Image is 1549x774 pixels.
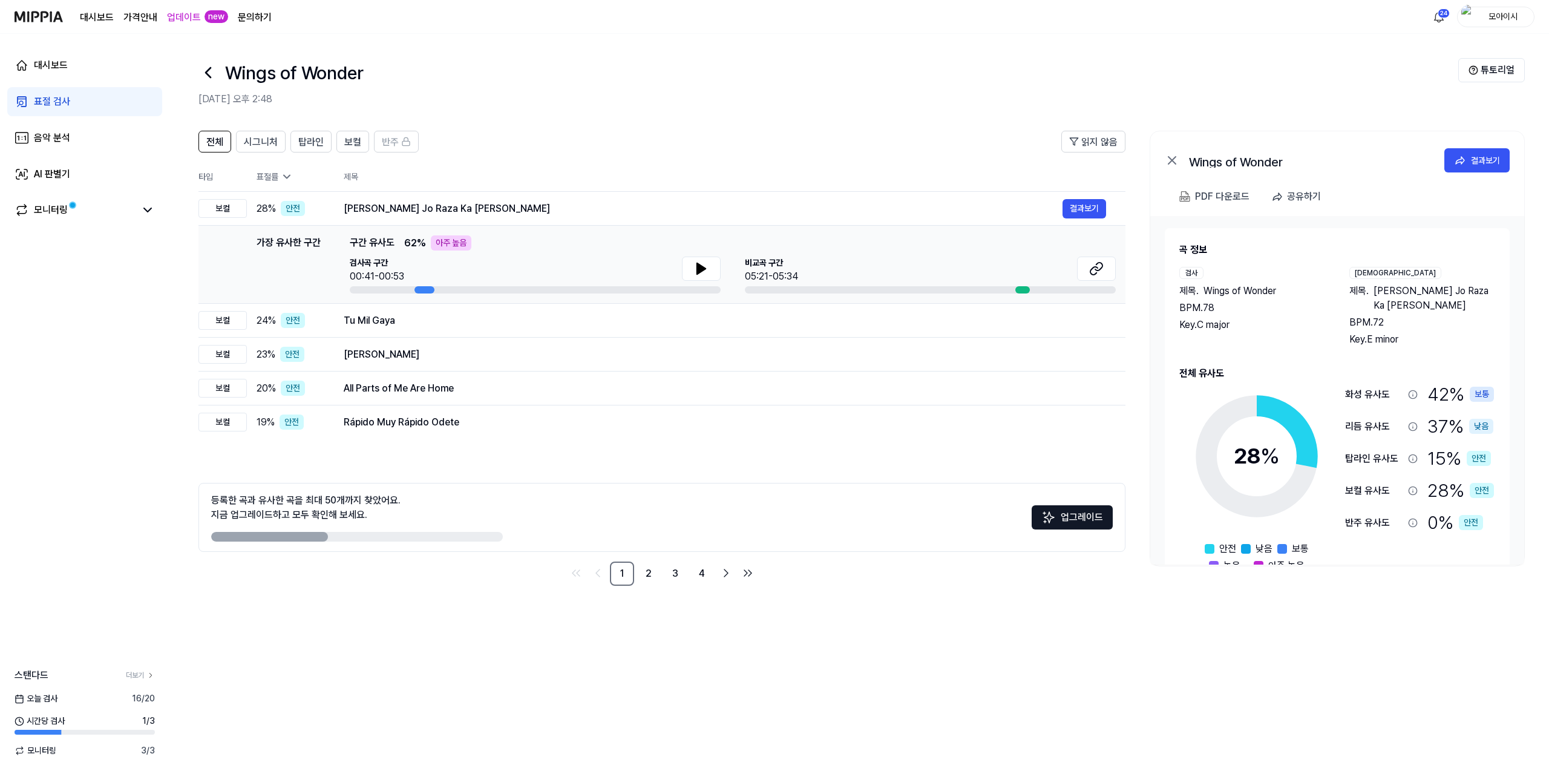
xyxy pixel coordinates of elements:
div: 24 [1438,8,1450,18]
h2: 전체 유사도 [1179,366,1495,381]
div: 15 % [1427,445,1491,472]
span: 16 / 20 [132,692,155,705]
div: 안전 [1459,515,1483,530]
a: 1 [610,562,634,586]
div: 안전 [280,347,304,362]
div: Rápido Muy Rápido Odete [344,415,1106,430]
img: 알림 [1432,10,1446,24]
span: 전체 [206,135,223,149]
img: Sparkles [1041,510,1056,525]
span: Wings of Wonder [1204,284,1276,298]
button: 결과보기 [1063,199,1106,218]
button: 시그니처 [236,131,286,153]
div: 탑라인 유사도 [1345,451,1403,466]
button: PDF 다운로드 [1177,185,1252,209]
th: 제목 [344,162,1125,191]
img: Help [1469,65,1478,75]
div: PDF 다운로드 [1195,189,1249,205]
div: Key. C major [1179,318,1325,332]
a: Go to next page [716,563,736,583]
div: 아주 높음 [431,235,471,251]
div: 안전 [1467,451,1491,466]
div: 모니터링 [34,203,68,217]
span: 제목 . [1349,284,1369,313]
a: 대시보드 [80,10,114,25]
span: 23 % [257,347,275,362]
span: 28 % [257,202,276,216]
div: 보컬 [198,311,247,330]
div: 보컬 [198,413,247,431]
a: 4 [690,562,714,586]
a: Sparkles업그레이드 [1032,516,1113,527]
img: PDF Download [1179,191,1190,202]
span: 비교곡 구간 [745,257,798,269]
h2: 곡 정보 [1179,243,1495,257]
div: 37 % [1427,413,1493,440]
span: 오늘 검사 [15,692,57,705]
div: [PERSON_NAME] [344,347,1106,362]
h2: [DATE] 오후 2:48 [198,92,1458,107]
div: 표절률 [257,171,324,183]
div: Key. E minor [1349,332,1495,347]
div: 음악 분석 [34,131,70,145]
button: 탑라인 [290,131,332,153]
a: 음악 분석 [7,123,162,153]
h1: Wings of Wonder [225,59,364,87]
a: 업데이트 [167,10,201,25]
span: 시간당 검사 [15,715,65,727]
span: 1 / 3 [142,715,155,727]
a: 2 [637,562,661,586]
div: 안전 [281,201,305,216]
div: BPM. 72 [1349,315,1495,330]
div: 보컬 [198,379,247,398]
div: [PERSON_NAME] Jo Raza Ka [PERSON_NAME] [344,202,1063,216]
button: 보컬 [336,131,369,153]
button: 반주 [374,131,419,153]
span: % [1260,443,1280,469]
a: 3 [663,562,687,586]
a: 더보기 [126,670,155,681]
a: Go to first page [566,563,586,583]
div: 화성 유사도 [1345,387,1403,402]
span: 검사곡 구간 [350,257,404,269]
button: 결과보기 [1444,148,1510,172]
div: AI 판별기 [34,167,70,182]
th: 타입 [198,162,247,192]
span: 스탠다드 [15,668,48,683]
span: 모니터링 [15,744,56,757]
div: 안전 [281,313,305,328]
div: 등록한 곡과 유사한 곡을 최대 50개까지 찾았어요. 지금 업그레이드하고 모두 확인해 보세요. [211,493,401,522]
div: 보컬 유사도 [1345,484,1403,498]
div: 보컬 [198,199,247,218]
span: 아주 높음 [1268,559,1305,573]
a: AI 판별기 [7,160,162,189]
div: 안전 [280,415,304,430]
span: 보컬 [344,135,361,149]
span: 시그니처 [244,135,278,149]
span: 19 % [257,415,275,430]
span: 높음 [1223,559,1240,573]
div: BPM. 78 [1179,301,1325,315]
div: 05:21-05:34 [745,269,798,284]
span: 24 % [257,313,276,328]
div: 공유하기 [1287,189,1321,205]
button: 전체 [198,131,231,153]
div: 안전 [1470,483,1494,498]
a: 모니터링 [15,203,136,217]
div: 반주 유사도 [1345,516,1403,530]
button: profile모아이시 [1457,7,1534,27]
button: 가격안내 [123,10,157,25]
div: 42 % [1427,381,1494,408]
a: 대시보드 [7,51,162,80]
span: 3 / 3 [141,744,155,757]
div: 결과보기 [1471,154,1500,167]
div: 28 [1234,440,1280,473]
span: 62 % [404,236,426,251]
nav: pagination [198,562,1125,586]
span: 읽지 않음 [1081,135,1118,149]
a: 곡 정보검사제목.Wings of WonderBPM.78Key.C major[DEMOGRAPHIC_DATA]제목.[PERSON_NAME] Jo Raza Ka [PERSON_NA... [1150,216,1524,565]
div: Wings of Wonder [1189,153,1431,168]
div: 표절 검사 [34,94,70,109]
div: 검사 [1179,267,1204,279]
